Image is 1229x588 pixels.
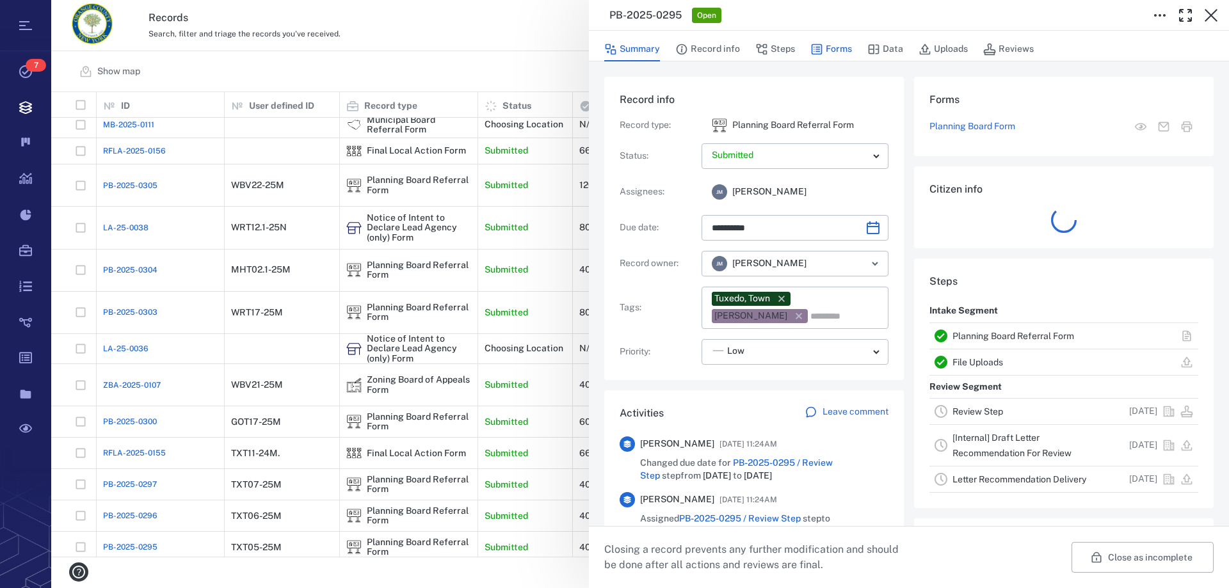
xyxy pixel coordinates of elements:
[640,493,714,506] span: [PERSON_NAME]
[620,150,696,163] p: Status :
[929,299,998,322] p: Intake Segment
[867,37,903,61] button: Data
[1072,542,1214,573] button: Close as incomplete
[1129,115,1152,138] button: View form in the step
[929,92,1198,107] h6: Forms
[604,542,909,573] p: Closing a record prevents any further modification and should be done after all actions and revie...
[929,182,1198,197] h6: Citizen info
[620,119,696,132] p: Record type :
[914,166,1214,258] div: Citizen info
[732,186,807,198] span: [PERSON_NAME]
[679,513,801,523] a: PB-2025-0295 / Review Step
[919,37,968,61] button: Uploads
[26,59,46,72] span: 7
[640,438,714,450] span: [PERSON_NAME]
[712,256,727,271] div: J M
[712,184,727,200] div: J M
[714,310,787,322] div: [PERSON_NAME]
[719,436,777,452] span: [DATE] 11:24AM
[640,513,830,525] span: Assigned step to
[712,118,727,133] div: Planning Board Referral Form
[695,10,719,21] span: Open
[823,406,888,418] p: Leave comment
[914,258,1214,518] div: StepsIntake SegmentPlanning Board Referral FormFile UploadsReview SegmentReview Step[DATE][Intern...
[1175,115,1198,138] button: Print form
[620,257,696,270] p: Record owner :
[640,457,833,481] a: PB-2025-0295 / Review Step
[609,8,682,23] h3: PB-2025-0295
[866,255,884,273] button: Open
[712,149,868,162] p: Submitted
[929,120,1015,133] a: Planning Board Form
[712,118,727,133] img: icon Planning Board Referral Form
[604,77,904,390] div: Record infoRecord type:icon Planning Board Referral FormPlanning Board Referral FormStatus:Assign...
[604,37,660,61] button: Summary
[620,301,696,314] p: Tags :
[1129,405,1157,418] p: [DATE]
[1198,3,1224,28] button: Close
[620,406,664,421] h6: Activities
[732,257,807,270] span: [PERSON_NAME]
[929,376,1002,399] p: Review Segment
[703,470,731,481] span: [DATE]
[810,37,852,61] button: Forms
[620,221,696,234] p: Due date :
[1129,473,1157,486] p: [DATE]
[744,470,772,481] span: [DATE]
[1147,3,1173,28] button: Toggle to Edit Boxes
[983,37,1034,61] button: Reviews
[675,37,740,61] button: Record info
[914,77,1214,166] div: FormsPlanning Board FormView form in the stepMail formPrint form
[719,492,777,507] span: [DATE] 11:24AM
[620,346,696,358] p: Priority :
[860,215,886,241] button: Choose date, selected date is Sep 5, 2025
[929,274,1198,289] h6: Steps
[952,331,1074,341] a: Planning Board Referral Form
[805,406,888,421] a: Leave comment
[952,433,1072,458] a: [Internal] Draft Letter Recommendation For Review
[1129,439,1157,452] p: [DATE]
[620,92,888,107] h6: Record info
[29,9,55,20] span: Help
[952,357,1003,367] a: File Uploads
[952,474,1086,484] a: Letter Recommendation Delivery
[620,186,696,198] p: Assignees :
[952,406,1003,417] a: Review Step
[755,37,795,61] button: Steps
[714,292,770,305] div: Tuxedo, Town
[732,119,854,132] p: Planning Board Referral Form
[727,345,744,358] span: Low
[1173,3,1198,28] button: Toggle Fullscreen
[640,457,888,482] span: Changed due date for step from to
[1152,115,1175,138] button: Mail form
